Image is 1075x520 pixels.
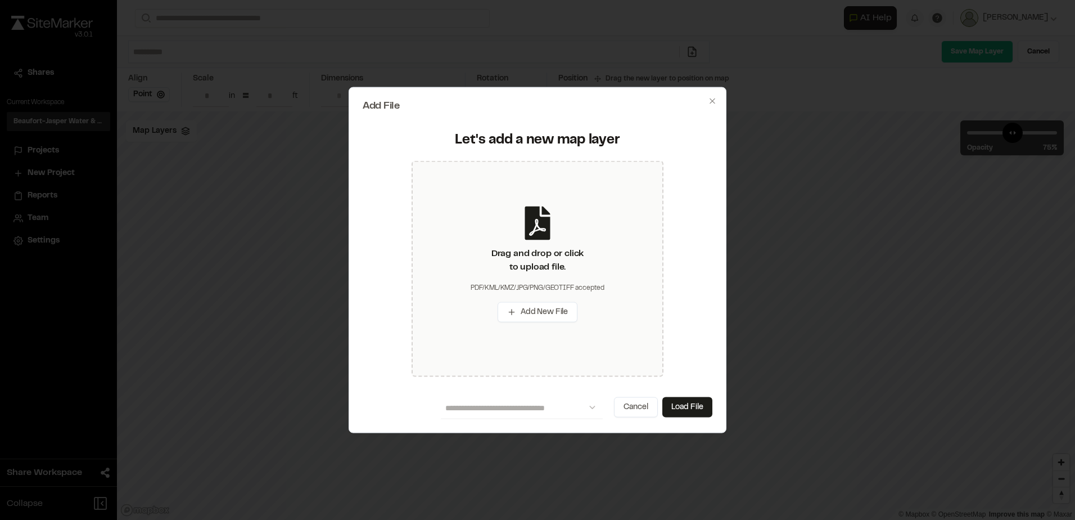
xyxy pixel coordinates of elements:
[662,397,712,417] button: Load File
[363,101,712,111] h2: Add File
[614,397,658,417] button: Cancel
[412,160,663,376] div: Drag and drop or clickto upload file.PDF/KML/KMZ/JPG/PNG/GEOTIFF acceptedAdd New File
[471,283,604,293] div: PDF/KML/KMZ/JPG/PNG/GEOTIFF accepted
[498,302,577,322] button: Add New File
[369,132,706,150] div: Let's add a new map layer
[491,246,584,274] div: Drag and drop or click to upload file.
